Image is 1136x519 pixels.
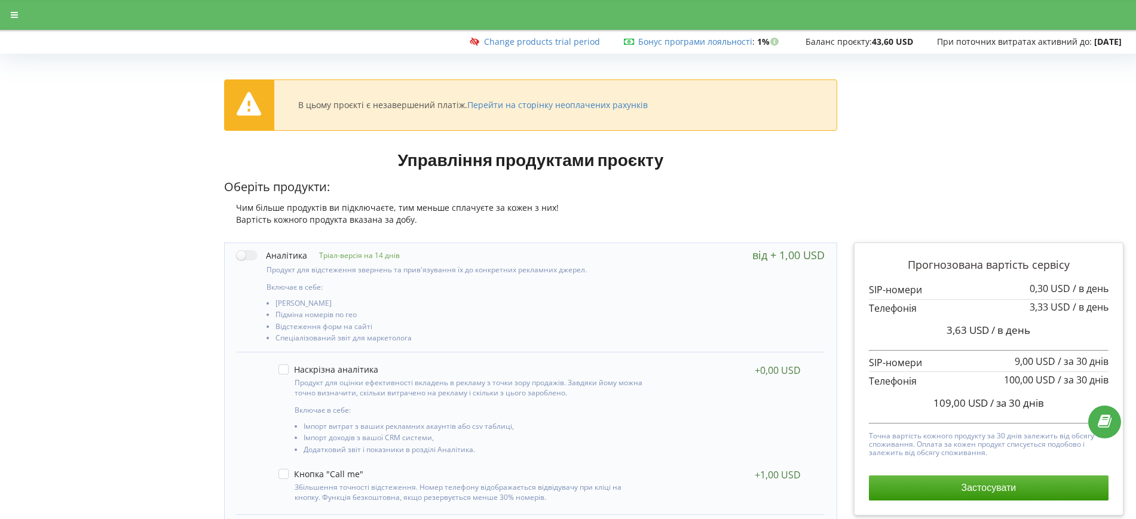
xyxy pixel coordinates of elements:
[991,323,1030,337] span: / в день
[1030,300,1070,314] span: 3,33 USD
[278,364,378,374] label: Наскрізна аналітика
[224,179,837,196] p: Оберіть продукти:
[298,100,648,110] div: В цьому проєкті є незавершений платіж.
[304,434,644,445] li: Імпорт доходів з вашої CRM системи,
[295,405,644,415] p: Включає в себе:
[295,482,644,502] p: Збільшення точності відстеження. Номер телефону відображається відвідувачу при кліці на кнопку. Ф...
[1073,300,1109,314] span: / в день
[869,302,1109,315] p: Телефонія
[278,469,363,479] label: Кнопка "Call me"
[752,249,825,261] div: від + 1,00 USD
[1094,36,1122,47] strong: [DATE]
[1015,355,1055,368] span: 9,00 USD
[275,323,648,334] li: Відстеження форм на сайті
[806,36,872,47] span: Баланс проєкту:
[869,283,1109,297] p: SIP-номери
[869,356,1109,370] p: SIP-номери
[237,249,307,262] label: Аналітика
[267,265,648,275] p: Продукт для відстеження звернень та прив'язування їх до конкретних рекламних джерел.
[304,422,644,434] li: Імпорт витрат з ваших рекламних акаунтів або csv таблиці,
[869,257,1109,273] p: Прогнозована вартість сервісу
[275,299,648,311] li: [PERSON_NAME]
[757,36,782,47] strong: 1%
[295,377,644,398] p: Продукт для оцінки ефективності вкладень в рекламу з точки зору продажів. Завдяки йому можна точн...
[224,149,837,170] h1: Управління продуктами проєкту
[869,475,1109,500] button: Застосувати
[947,323,989,337] span: 3,63 USD
[869,374,1109,388] p: Телефонія
[755,469,801,481] div: +1,00 USD
[275,311,648,322] li: Підміна номерів по гео
[224,202,837,214] div: Чим більше продуктів ви підключаєте, тим меньше сплачуєте за кожен з них!
[990,396,1044,410] span: / за 30 днів
[937,36,1092,47] span: При поточних витратах активний до:
[1058,355,1109,368] span: / за 30 днів
[638,36,755,47] span: :
[1030,282,1070,295] span: 0,30 USD
[224,214,837,226] div: Вартість кожного продукта вказана за добу.
[755,364,801,376] div: +0,00 USD
[638,36,752,47] a: Бонус програми лояльності
[275,334,648,345] li: Спеціалізований звіт для маркетолога
[933,396,988,410] span: 109,00 USD
[1004,373,1055,386] span: 100,00 USD
[467,99,648,110] a: Перейти на сторінку неоплачених рахунків
[1073,282,1109,295] span: / в день
[304,446,644,457] li: Додатковий звіт і показники в розділі Аналітика.
[267,282,648,292] p: Включає в себе:
[872,36,913,47] strong: 43,60 USD
[307,250,400,260] p: Тріал-версія на 14 днів
[869,429,1109,457] p: Точна вартість кожного продукту за 30 днів залежить від обсягу споживання. Оплата за кожен продук...
[484,36,600,47] a: Change products trial period
[1058,373,1109,386] span: / за 30 днів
